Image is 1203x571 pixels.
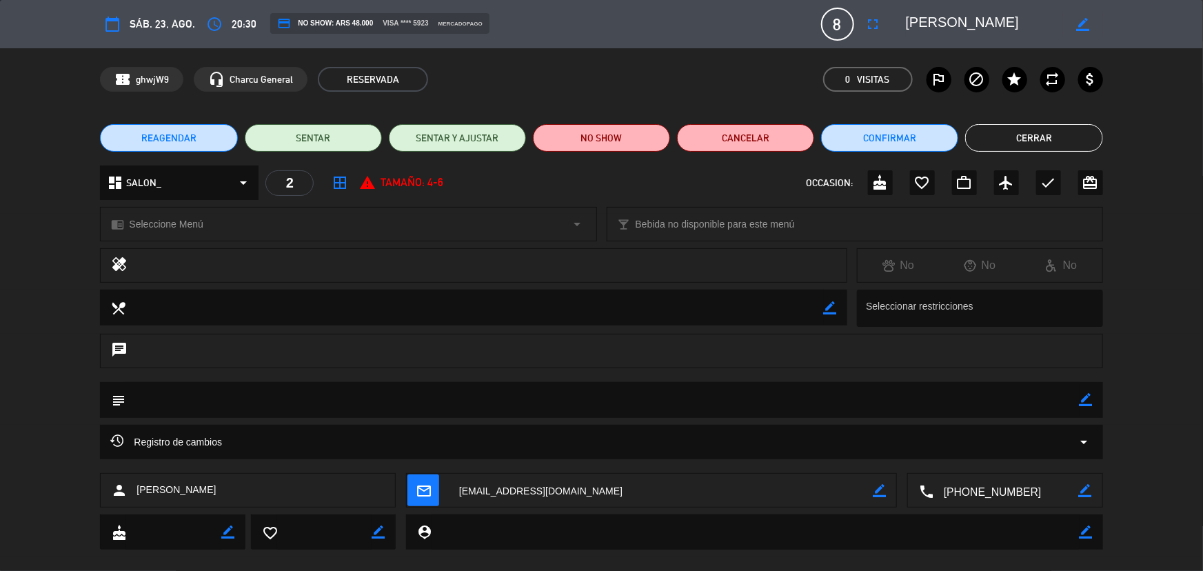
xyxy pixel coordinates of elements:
button: REAGENDAR [100,124,237,152]
span: confirmation_number [114,71,131,88]
span: OCCASION: [807,175,853,191]
i: check [1040,174,1057,191]
span: Seleccione Menú [129,217,203,232]
i: airplanemode_active [998,174,1015,191]
i: local_bar [618,218,631,231]
i: calendar_today [104,16,121,32]
i: fullscreen [865,16,882,32]
span: REAGENDAR [141,131,196,146]
i: chrome_reader_mode [111,218,124,231]
em: Visitas [858,72,890,88]
i: arrow_drop_down [235,174,252,191]
button: SENTAR Y AJUSTAR [389,124,526,152]
span: RESERVADA [318,67,428,92]
i: repeat [1044,71,1061,88]
i: local_phone [918,483,933,499]
i: headset_mic [208,71,225,88]
i: local_dining [110,300,125,315]
div: No [858,257,939,274]
i: border_color [1079,484,1092,497]
i: dashboard [107,174,123,191]
span: [PERSON_NAME] [137,482,216,498]
span: sáb. 23, ago. [130,15,195,33]
i: person [111,482,128,499]
span: Bebida no disponible para este menú [636,217,795,232]
i: chat [111,341,128,361]
i: arrow_drop_down [1076,434,1093,450]
i: border_color [1080,393,1093,406]
i: border_color [1080,525,1093,539]
i: border_color [873,484,886,497]
button: Cancelar [677,124,814,152]
i: credit_card [277,17,291,30]
i: border_all [332,174,348,191]
span: 8 [821,8,854,41]
span: ghwjW9 [136,72,169,88]
div: Tamaño: 4-6 [359,174,443,192]
i: border_color [221,525,234,539]
span: NO SHOW: ARS 48.000 [277,17,373,30]
button: Cerrar [965,124,1102,152]
span: mercadopago [438,19,483,28]
i: favorite_border [914,174,931,191]
span: SALON_ [126,175,161,191]
span: Registro de cambios [110,434,222,450]
i: outlined_flag [931,71,947,88]
button: calendar_today [100,12,125,37]
button: SENTAR [245,124,382,152]
i: attach_money [1082,71,1099,88]
i: subject [110,392,125,408]
i: arrow_drop_down [569,216,586,232]
i: block [969,71,985,88]
i: star [1007,71,1023,88]
i: card_giftcard [1082,174,1099,191]
div: No [1020,257,1102,274]
span: Charcu General [230,72,293,88]
span: 20:30 [232,15,256,33]
i: person_pin [416,524,432,539]
div: 2 [265,170,314,196]
i: border_color [824,301,837,314]
i: border_color [1076,18,1089,31]
button: fullscreen [861,12,886,37]
i: cake [111,525,126,540]
span: 0 [846,72,851,88]
i: favorite_border [262,525,277,540]
i: report_problem [359,174,376,191]
i: cake [872,174,889,191]
i: healing [111,256,128,275]
div: No [939,257,1020,274]
i: mail_outline [416,483,431,498]
i: access_time [206,16,223,32]
i: border_color [372,525,385,539]
button: Confirmar [821,124,958,152]
button: access_time [202,12,227,37]
i: work_outline [956,174,973,191]
button: NO SHOW [533,124,670,152]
